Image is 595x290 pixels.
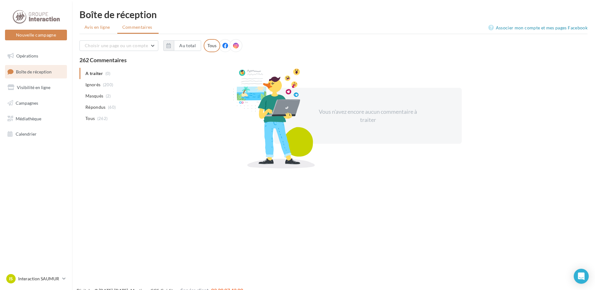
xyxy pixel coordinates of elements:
div: Boîte de réception [79,10,587,19]
span: Masqués [85,93,103,99]
span: Visibilité en ligne [17,85,50,90]
span: Médiathèque [16,116,41,121]
div: Vous n'avez encore aucun commentaire à traiter [314,108,422,124]
span: (262) [97,116,108,121]
div: Open Intercom Messenger [574,269,589,284]
a: IS Interaction SAUMUR [5,273,67,285]
span: Campagnes [16,100,38,106]
a: Opérations [4,49,68,62]
a: Visibilité en ligne [4,81,68,94]
span: Répondus [85,104,106,110]
button: Au total [163,40,201,51]
span: (200) [103,82,114,87]
button: Au total [174,40,201,51]
span: Choisir une page ou un compte [85,43,148,48]
a: Calendrier [4,127,68,141]
div: Tous [204,39,220,52]
a: Campagnes [4,97,68,110]
button: Nouvelle campagne [5,30,67,40]
span: Calendrier [16,131,37,137]
a: Associer mon compte et mes pages Facebook [488,24,587,32]
span: Opérations [16,53,38,58]
a: Médiathèque [4,112,68,125]
p: Interaction SAUMUR [18,276,60,282]
div: 262 Commentaires [79,57,587,63]
span: (2) [106,93,111,98]
span: Boîte de réception [16,69,52,74]
button: Choisir une page ou un compte [79,40,158,51]
span: IS [9,276,13,282]
span: Tous [85,115,95,122]
span: Avis en ligne [84,24,110,30]
span: Ignorés [85,82,100,88]
a: Boîte de réception [4,65,68,78]
span: (60) [108,105,116,110]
